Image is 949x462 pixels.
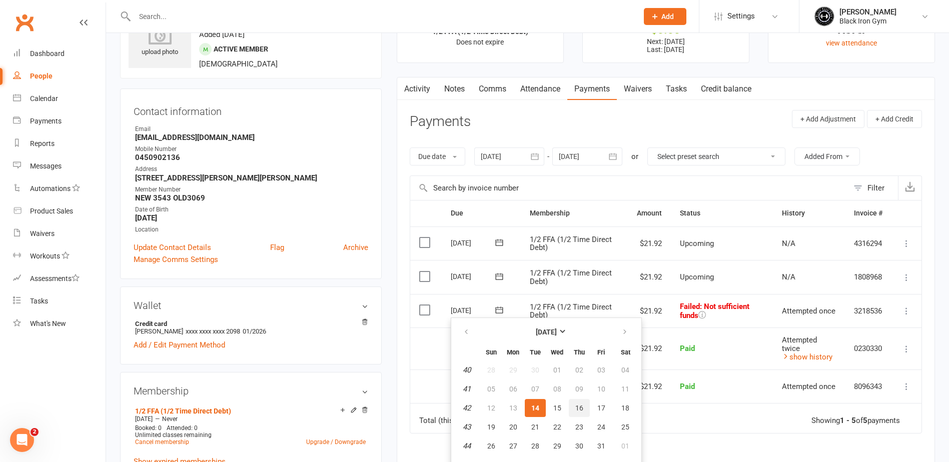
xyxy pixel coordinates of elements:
[451,268,497,284] div: [DATE]
[782,306,835,315] span: Attempted once
[661,12,674,20] span: Add
[574,348,585,356] small: Thursday
[214,45,268,53] span: Active member
[481,437,502,455] button: 26
[628,294,671,328] td: $21.92
[794,147,860,165] button: Added From
[839,16,896,25] div: Black Iron Gym
[848,176,898,200] button: Filter
[509,442,517,450] span: 27
[135,173,368,182] strong: [STREET_ADDRESS][PERSON_NAME][PERSON_NAME]
[628,260,671,294] td: $21.92
[531,423,539,431] span: 21
[30,207,73,215] div: Product Sales
[680,302,749,320] span: Failed
[270,241,284,253] a: Flag
[621,442,629,450] span: 01
[777,24,925,35] div: Never
[135,185,368,194] div: Member Number
[13,65,106,87] a: People
[134,253,218,265] a: Manage Comms Settings
[437,77,472,100] a: Notes
[186,327,240,335] span: xxxx xxxx xxxx 2098
[727,5,755,27] span: Settings
[30,319,66,327] div: What's New
[129,24,191,57] div: upload photo
[628,327,671,369] td: $21.92
[591,418,612,436] button: 24
[530,302,612,320] span: 1/2 FFA (1/2 Time Direct Debt)
[863,416,867,425] strong: 5
[486,348,497,356] small: Sunday
[553,423,561,431] span: 22
[547,399,568,417] button: 15
[547,437,568,455] button: 29
[507,348,519,356] small: Monday
[13,155,106,177] a: Messages
[621,404,629,412] span: 18
[134,339,225,351] a: Add / Edit Payment Method
[135,213,368,222] strong: [DATE]
[133,415,368,423] div: —
[792,110,864,128] button: + Add Adjustment
[13,267,106,290] a: Assessments
[13,222,106,245] a: Waivers
[30,184,71,192] div: Automations
[826,39,877,47] a: view attendance
[134,300,368,311] h3: Wallet
[845,200,891,226] th: Invoice #
[613,437,638,455] button: 01
[547,418,568,436] button: 22
[773,200,845,226] th: History
[135,144,368,154] div: Mobile Number
[30,297,48,305] div: Tasks
[867,110,922,128] button: + Add Credit
[487,442,495,450] span: 26
[597,348,605,356] small: Friday
[575,404,583,412] span: 16
[397,77,437,100] a: Activity
[553,442,561,450] span: 29
[782,382,835,391] span: Attempted once
[597,423,605,431] span: 24
[694,77,758,100] a: Credit balance
[135,193,368,202] strong: NEW 3543 OLD3069
[536,328,557,336] strong: [DATE]
[839,7,896,16] div: [PERSON_NAME]
[13,312,106,335] a: What's New
[13,200,106,222] a: Product Sales
[782,335,817,353] span: Attempted twice
[569,418,590,436] button: 23
[531,442,539,450] span: 28
[135,205,368,214] div: Date of Birth
[199,30,245,39] time: Added [DATE]
[410,114,471,129] h3: Payments
[135,438,189,445] a: Cancel membership
[659,77,694,100] a: Tasks
[30,94,58,102] div: Calendar
[30,72,53,80] div: People
[680,239,714,248] span: Upcoming
[628,226,671,260] td: $21.92
[463,365,471,374] em: 40
[621,348,630,356] small: Saturday
[30,117,62,125] div: Payments
[521,200,628,226] th: Membership
[31,428,39,436] span: 2
[509,423,517,431] span: 20
[569,437,590,455] button: 30
[644,8,686,25] button: Add
[13,110,106,132] a: Payments
[782,239,795,248] span: N/A
[621,423,629,431] span: 25
[167,424,198,431] span: Attended: 0
[613,399,638,417] button: 18
[811,416,900,425] div: Showing of payments
[442,200,521,226] th: Due
[628,200,671,226] th: Amount
[597,404,605,412] span: 17
[553,404,561,412] span: 15
[13,290,106,312] a: Tasks
[613,418,638,436] button: 25
[597,442,605,450] span: 31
